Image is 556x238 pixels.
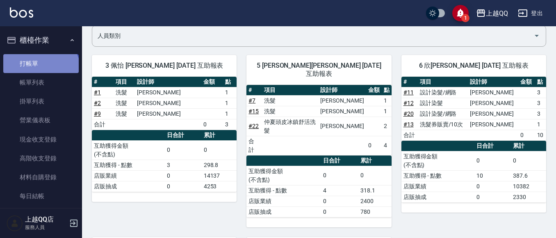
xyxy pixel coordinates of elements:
td: 合計 [246,136,262,155]
a: 高階收支登錄 [3,149,79,168]
a: #22 [248,123,259,129]
table: a dense table [92,77,237,130]
a: #7 [248,97,255,104]
td: 店販業績 [401,181,474,192]
td: 1 [223,87,237,98]
span: 6 欣[PERSON_NAME] [DATE] 互助報表 [411,62,536,70]
td: 店販業績 [246,196,321,206]
img: Person [7,215,23,231]
a: 營業儀表板 [3,111,79,130]
button: Open [530,29,543,42]
td: 387.6 [511,170,546,181]
th: 日合計 [165,130,201,141]
a: 材料自購登錄 [3,168,79,187]
td: 1 [223,108,237,119]
div: 上越QQ [486,8,508,18]
td: 0 [321,196,358,206]
th: 項目 [262,85,319,96]
button: 上越QQ [473,5,511,22]
td: [PERSON_NAME] [468,119,518,130]
td: 1 [382,106,392,117]
td: 780 [358,206,391,217]
th: # [92,77,114,87]
th: # [246,85,262,96]
td: 0 [474,151,511,170]
td: [PERSON_NAME] [468,98,518,108]
td: 洗髮 [262,106,319,117]
a: 現金收支登錄 [3,130,79,149]
td: 10 [535,130,546,140]
td: 店販抽成 [246,206,321,217]
td: 10382 [511,181,546,192]
a: 帳單列表 [3,73,79,92]
a: #20 [403,110,414,117]
th: 點 [223,77,237,87]
td: 0 [165,181,201,192]
a: #15 [248,108,259,114]
td: 洗髮 [262,95,319,106]
td: 互助獲得金額 (不含點) [246,166,321,185]
td: 3 [535,87,546,98]
td: 0 [165,140,201,160]
table: a dense table [401,77,546,141]
th: 設計師 [318,85,366,96]
td: [PERSON_NAME] [135,98,201,108]
th: 累計 [511,141,546,151]
td: [PERSON_NAME] [468,108,518,119]
td: 10 [474,170,511,181]
td: 設計染髮 [418,98,468,108]
td: 互助獲得金額 (不含點) [401,151,474,170]
td: 298.8 [202,160,237,170]
table: a dense table [401,141,546,203]
a: #1 [94,89,101,96]
th: 累計 [202,130,237,141]
th: 日合計 [321,156,358,166]
th: 金額 [518,77,535,87]
table: a dense table [92,130,237,192]
td: 1 [223,98,237,108]
td: 0 [358,166,391,185]
a: #12 [403,100,414,106]
td: [PERSON_NAME] [318,95,366,106]
button: 櫃檯作業 [3,30,79,51]
th: 金額 [366,85,382,96]
td: 洗髮券販賣/10次 [418,119,468,130]
th: 日合計 [474,141,511,151]
td: 0 [321,206,358,217]
td: 店販業績 [92,170,165,181]
td: 合計 [92,119,114,130]
td: [PERSON_NAME] [135,87,201,98]
h5: 上越QQ店 [25,215,67,224]
td: [PERSON_NAME] [318,117,366,136]
td: 318.1 [358,185,391,196]
td: 設計染髮/網路 [418,87,468,98]
td: 0 [366,136,382,155]
p: 服務人員 [25,224,67,231]
a: #2 [94,100,101,106]
table: a dense table [246,85,391,156]
a: 打帳單 [3,54,79,73]
td: 店販抽成 [401,192,474,202]
th: # [401,77,418,87]
th: 點 [382,85,392,96]
td: 3 [223,119,237,130]
td: 洗髮 [114,108,135,119]
th: 累計 [358,156,391,166]
td: 3 [165,160,201,170]
span: 3 佩怡 [PERSON_NAME] [DATE] 互助報表 [102,62,227,70]
td: 0 [511,151,546,170]
table: a dense table [246,156,391,217]
td: 0 [321,166,358,185]
td: 設計染髮/網路 [418,108,468,119]
a: #13 [403,121,414,128]
th: 點 [535,77,546,87]
td: 4 [321,185,358,196]
td: 0 [518,130,535,140]
th: 項目 [114,77,135,87]
td: 3 [535,108,546,119]
th: 金額 [201,77,223,87]
td: 1 [382,95,392,106]
td: 2330 [511,192,546,202]
a: 掛單列表 [3,92,79,111]
td: 洗髮 [114,98,135,108]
